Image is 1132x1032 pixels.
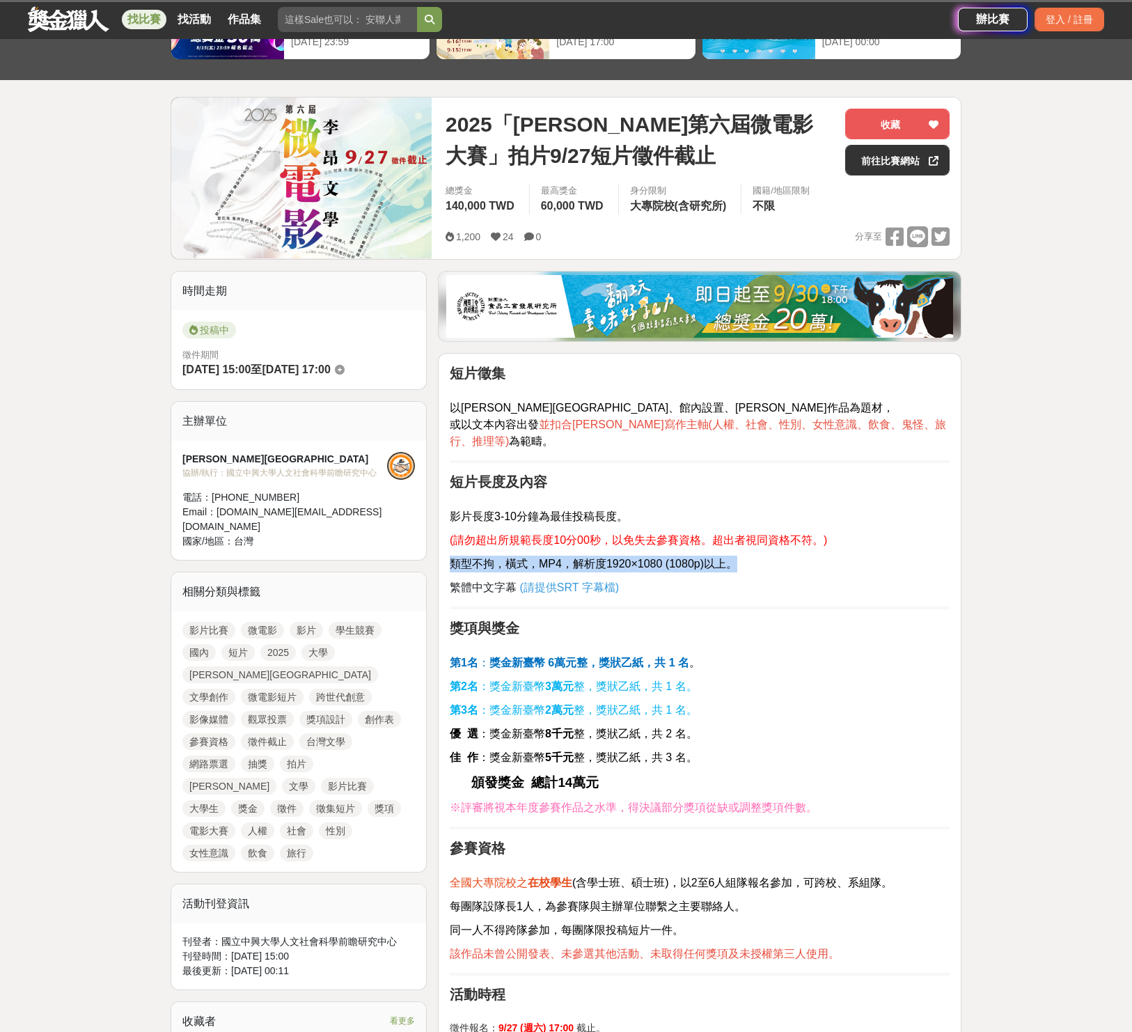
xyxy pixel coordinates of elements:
[519,581,619,593] span: (請提供SRT 字幕檔)
[221,644,255,661] a: 短片
[536,231,542,242] span: 0
[182,363,251,375] span: [DATE] 15:00
[182,949,415,964] div: 刊登時間： [DATE] 15:00
[309,689,372,705] a: 跨世代創意
[450,620,519,636] strong: 獎項與獎金
[446,109,834,171] span: 2025「[PERSON_NAME]第六屆微電影大賽」拍片9/27短片徵件截止
[278,7,417,32] input: 這樣Sale也可以： 安聯人壽創意銷售法募集
[450,704,478,716] strong: 第3名
[450,474,547,490] strong: 短片長度及內容
[845,145,950,175] a: 前往比賽網站
[450,680,698,692] span: ：獎金新臺幣 整，獎狀乙紙，共 1 名。
[231,800,265,817] a: 獎金
[450,751,698,763] span: ：獎金新臺幣 整，獎狀乙紙，共 3 名。
[503,231,514,242] span: 24
[545,680,574,692] strong: 3萬元
[446,184,518,198] span: 總獎金
[241,822,274,839] a: 人權
[509,435,553,447] span: 為範疇。
[368,800,401,817] a: 獎項
[545,751,574,763] strong: 5千元
[450,948,840,960] span: 該作品未曾公開發表、未參選其他活動、未取得任何獎項及未授權第三人使用。
[182,964,415,978] div: 最後更新： [DATE] 00:11
[270,800,304,817] a: 徵件
[241,711,294,728] a: 觀眾投票
[450,802,817,813] span: ※評審將視本年度參賽作品之水準，得決議部分獎項從缺或調整獎項件數。
[182,467,387,479] div: 協辦/執行： 國立中興大學人文社會科學前瞻研究中心
[450,657,689,669] span: ：
[450,680,478,692] strong: 第2名
[450,558,737,570] span: 類型不拘，橫式，MP4，解析度1920×1080 (1080p)以上。
[182,733,235,750] a: 參賽資格
[182,666,378,683] a: [PERSON_NAME][GEOGRAPHIC_DATA]
[450,841,505,856] strong: 參賽資格
[182,1015,216,1027] span: 收藏者
[260,644,296,661] a: 2025
[456,231,480,242] span: 1,200
[182,644,216,661] a: 國內
[251,363,262,375] span: 至
[450,924,684,936] span: 同一人不得跨隊參加，每團隊限投稿短片一件。
[689,657,700,669] span: 。
[541,184,607,198] span: 最高獎金
[182,622,235,639] a: 影片比賽
[450,704,698,716] span: ：獎金新臺幣 整，獎狀乙紙，共 1 名。
[234,535,253,547] span: 台灣
[280,845,313,861] a: 旅行
[450,510,628,522] span: 影片長度3-10分鐘為最佳投稿長度。
[450,900,746,912] span: 每團隊設隊長1人，為參賽隊與主辦單位聯繫之主要聯絡人。
[262,363,330,375] span: [DATE] 17:00
[309,800,362,817] a: 徵集短片
[299,733,352,750] a: 台灣文學
[280,822,313,839] a: 社會
[489,657,689,669] strong: 獎金新臺幣 6萬元整，獎狀乙紙，共 1 名
[171,272,426,311] div: 時間走期
[450,419,539,430] span: 或以文本內容出發
[282,778,315,795] a: 文學
[182,535,234,547] span: 國家/地區：
[630,184,730,198] div: 身分限制
[450,728,478,740] strong: 優 選
[450,728,698,740] span: ：獎金新臺幣 整，獎狀乙紙，共 2 名。
[545,704,574,716] strong: 2萬元
[182,845,235,861] a: 女性意識
[450,751,478,763] strong: 佳 作
[241,756,274,772] a: 抽獎
[450,419,946,447] span: 並扣合[PERSON_NAME]寫作主軸(人權、社會、性別、女性意識、飲食、鬼怪、旅行、推理等)
[171,572,426,611] div: 相關分類與標籤
[528,877,572,889] strong: 在校學生
[182,689,235,705] a: 文學創作
[450,581,517,593] span: 繁體中文字幕
[241,845,274,861] a: 飲食
[329,622,382,639] a: 學生競賽
[280,756,313,772] a: 拍片
[122,10,166,29] a: 找比賽
[241,733,294,750] a: 徵件截止
[845,109,950,139] button: 收藏
[299,711,352,728] a: 獎項設計
[241,689,304,705] a: 微電影短片
[450,987,505,1002] strong: 活動時程
[446,200,514,212] span: 140,000 TWD
[182,322,236,338] span: 投稿中
[182,756,235,772] a: 網路票選
[290,622,323,639] a: 影片
[171,402,426,441] div: 主辦單位
[855,226,882,247] span: 分享至
[182,778,276,795] a: [PERSON_NAME]
[291,35,423,49] div: [DATE] 23:59
[390,1013,415,1029] span: 看更多
[630,200,727,212] span: 大專院校(含研究所)
[958,8,1028,31] a: 辦比賽
[319,822,352,839] a: 性別
[450,402,894,414] span: 以[PERSON_NAME][GEOGRAPHIC_DATA]、館內設置、[PERSON_NAME]作品為題材，
[471,775,599,790] strong: 頒發獎金 總計14萬元
[171,97,432,258] img: Cover Image
[753,200,775,212] span: 不限
[301,644,335,661] a: 大學
[572,877,893,889] span: (含學士班、碩士班)，以2至6人組隊報名參加，可跨校、系組隊。
[172,10,217,29] a: 找活動
[450,657,478,669] strong: 第1名
[450,366,505,381] strong: 短片徵集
